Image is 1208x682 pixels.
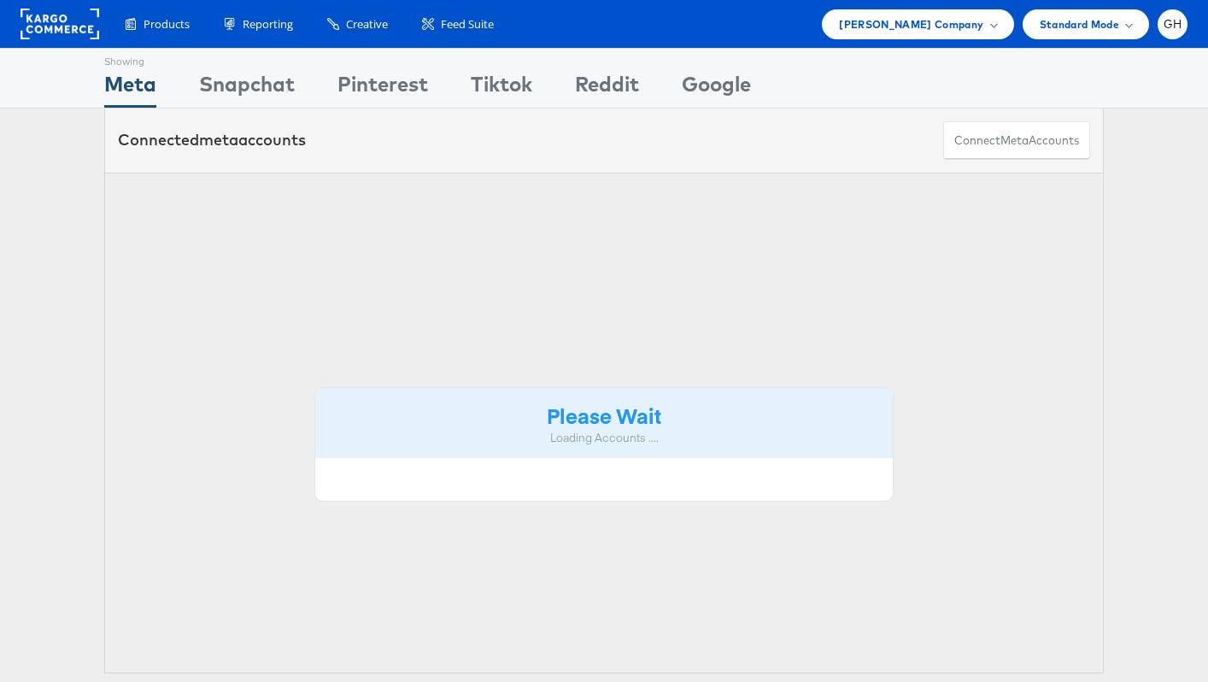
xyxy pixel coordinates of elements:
[346,16,388,32] span: Creative
[243,16,293,32] span: Reporting
[144,16,190,32] span: Products
[1040,15,1119,33] span: Standard Mode
[441,16,494,32] span: Feed Suite
[575,69,639,108] div: Reddit
[1164,19,1182,30] span: GH
[471,69,532,108] div: Tiktok
[328,430,880,446] div: Loading Accounts ....
[839,15,983,33] span: [PERSON_NAME] Company
[1000,132,1029,149] span: meta
[199,69,295,108] div: Snapchat
[337,69,428,108] div: Pinterest
[547,401,661,429] strong: Please Wait
[199,130,238,150] span: meta
[104,69,156,108] div: Meta
[943,121,1090,160] button: ConnectmetaAccounts
[682,69,751,108] div: Google
[104,49,156,69] div: Showing
[118,129,306,151] div: Connected accounts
